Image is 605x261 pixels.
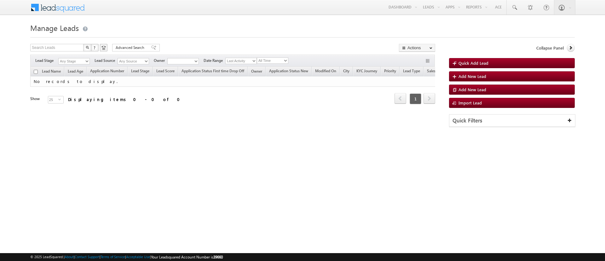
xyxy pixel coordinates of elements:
span: 1 [410,93,421,104]
a: City [340,68,353,76]
a: Lead Score [153,68,178,76]
a: Acceptable Use [126,255,150,259]
span: select [58,98,63,101]
span: Application Status New [269,68,308,73]
span: Lead Source [95,58,118,63]
a: Lead Type [400,68,423,76]
span: Lead Type [403,68,420,73]
a: Contact Support [75,255,100,259]
a: Modified On [312,68,339,76]
a: Lead Name [39,68,64,76]
span: prev [395,93,406,104]
span: KYC Journey [356,68,377,73]
span: Lead Stage [35,58,58,63]
a: KYC Journey [353,68,380,76]
span: Import Lead [458,100,482,105]
span: Your Leadsquared Account Number is [151,255,223,259]
span: Collapse Panel [536,45,564,51]
div: Displaying items 0 - 0 of 0 [68,96,184,103]
button: ? [91,44,99,51]
span: Application Status First time Drop Off [181,68,244,73]
span: Priority [384,68,396,73]
span: Lead Stage [131,68,149,73]
input: Check all records [34,70,38,74]
a: Application Number [87,68,127,76]
span: 39660 [213,255,223,259]
span: Manage Leads [30,23,79,33]
span: Quick Add Lead [458,60,488,66]
a: Application Status New [266,68,311,76]
span: ? [94,45,96,50]
a: Terms of Service [101,255,125,259]
div: Show [30,96,43,102]
a: Sales Assistance Needed [424,68,471,76]
span: Owner [251,69,262,74]
span: Application Number [90,68,124,73]
span: Add New Lead [458,87,486,92]
span: 25 [48,96,58,103]
button: Actions [399,44,435,52]
a: Priority [381,68,399,76]
span: Date Range [204,58,225,63]
a: Lead Stage [128,68,153,76]
span: City [343,68,349,73]
span: © 2025 LeadSquared | | | | | [30,254,223,260]
span: Advanced Search [116,45,146,50]
a: prev [395,94,406,104]
div: Quick Filters [449,115,575,127]
a: About [65,255,74,259]
span: Owner [154,58,167,63]
a: Application Status First time Drop Off [178,68,247,76]
span: Lead Score [156,68,175,73]
span: Lead Age [68,69,83,74]
a: next [423,94,435,104]
span: Modified On [315,68,336,73]
span: Sales Assistance Needed [427,68,468,73]
span: Add New Lead [458,74,486,79]
span: next [423,93,435,104]
img: Search [86,46,89,49]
